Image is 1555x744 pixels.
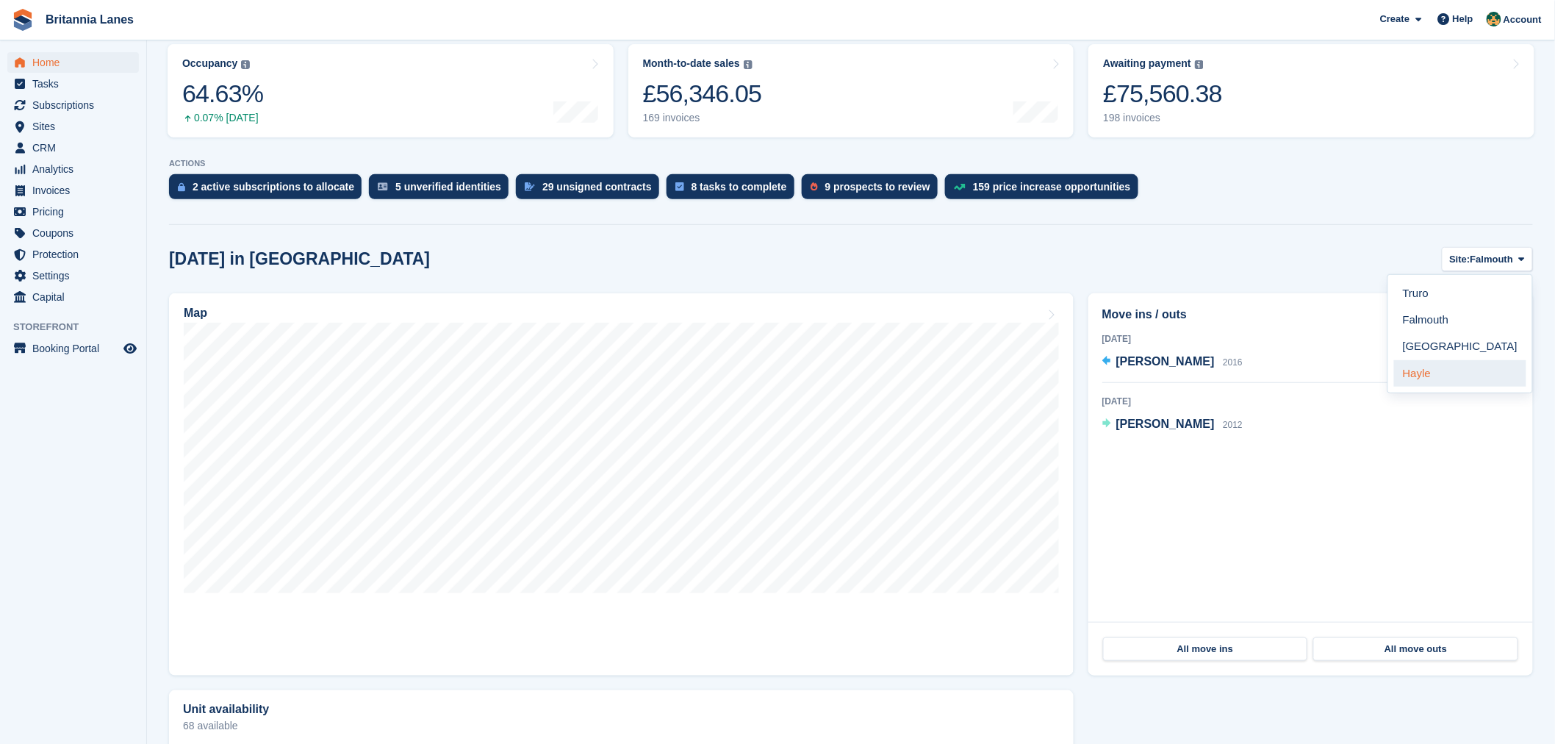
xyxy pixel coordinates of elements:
h2: Unit availability [183,703,269,716]
span: Falmouth [1470,252,1514,267]
img: icon-info-grey-7440780725fd019a000dd9b08b2336e03edf1995a4989e88bcd33f0948082b44.svg [1195,60,1204,69]
span: Capital [32,287,121,307]
img: price_increase_opportunities-93ffe204e8149a01c8c9dc8f82e8f89637d9d84a8eef4429ea346261dce0b2c0.svg [954,184,966,190]
span: Storefront [13,320,146,335]
span: Booking Portal [32,338,121,359]
img: task-75834270c22a3079a89374b754ae025e5fb1db73e45f91037f5363f120a921f8.svg [675,182,684,191]
a: Occupancy 64.63% 0.07% [DATE] [168,44,614,137]
a: [PERSON_NAME] 2012 [1102,415,1243,434]
span: Protection [32,244,121,265]
span: Home [32,52,121,73]
a: All move ins [1103,637,1308,661]
span: [PERSON_NAME] [1116,355,1215,368]
a: Falmouth [1394,307,1526,334]
a: menu [7,265,139,286]
div: 169 invoices [643,112,762,124]
p: 68 available [183,720,1060,731]
div: 64.63% [182,79,263,109]
a: Hayle [1394,360,1526,387]
a: Truro [1394,281,1526,307]
a: Map [169,293,1074,676]
a: [GEOGRAPHIC_DATA] [1394,334,1526,360]
h2: Move ins / outs [1102,306,1519,323]
img: prospect-51fa495bee0391a8d652442698ab0144808aea92771e9ea1ae160a38d050c398.svg [811,182,818,191]
span: 2016 [1223,357,1243,368]
div: Awaiting payment [1103,57,1191,70]
span: Settings [32,265,121,286]
a: 159 price increase opportunities [945,174,1146,207]
a: menu [7,201,139,222]
div: 2 active subscriptions to allocate [193,181,354,193]
div: [DATE] [1102,332,1519,346]
a: menu [7,159,139,179]
div: 9 prospects to review [825,181,930,193]
a: menu [7,116,139,137]
a: 9 prospects to review [802,174,945,207]
div: 159 price increase opportunities [973,181,1131,193]
a: menu [7,95,139,115]
div: £75,560.38 [1103,79,1222,109]
a: menu [7,287,139,307]
img: contract_signature_icon-13c848040528278c33f63329250d36e43548de30e8caae1d1a13099fd9432cc5.svg [525,182,535,191]
div: 0.07% [DATE] [182,112,263,124]
img: verify_identity-adf6edd0f0f0b5bbfe63781bf79b02c33cf7c696d77639b501bdc392416b5a36.svg [378,182,388,191]
a: menu [7,338,139,359]
span: Site: [1450,252,1470,267]
div: 29 unsigned contracts [542,181,652,193]
h2: [DATE] in [GEOGRAPHIC_DATA] [169,249,430,269]
span: Sites [32,116,121,137]
a: menu [7,74,139,94]
span: Help [1453,12,1473,26]
span: Account [1504,12,1542,27]
div: 5 unverified identities [395,181,501,193]
div: Month-to-date sales [643,57,740,70]
div: 8 tasks to complete [692,181,787,193]
a: 5 unverified identities [369,174,516,207]
span: Tasks [32,74,121,94]
h2: Map [184,307,207,320]
img: stora-icon-8386f47178a22dfd0bd8f6a31ec36ba5ce8667c1dd55bd0f319d3a0aa187defe.svg [12,9,34,31]
a: menu [7,52,139,73]
div: Occupancy [182,57,237,70]
a: 29 unsigned contracts [516,174,667,207]
a: menu [7,180,139,201]
div: £56,346.05 [643,79,762,109]
a: Preview store [121,340,139,357]
span: CRM [32,137,121,158]
a: Awaiting payment £75,560.38 198 invoices [1088,44,1534,137]
span: Analytics [32,159,121,179]
a: Britannia Lanes [40,7,140,32]
p: ACTIONS [169,159,1533,168]
div: 198 invoices [1103,112,1222,124]
a: menu [7,137,139,158]
a: [PERSON_NAME] 2016 [1102,353,1243,372]
img: Nathan Kellow [1487,12,1501,26]
img: icon-info-grey-7440780725fd019a000dd9b08b2336e03edf1995a4989e88bcd33f0948082b44.svg [744,60,753,69]
img: icon-info-grey-7440780725fd019a000dd9b08b2336e03edf1995a4989e88bcd33f0948082b44.svg [241,60,250,69]
a: All move outs [1313,637,1518,661]
button: Site: Falmouth [1442,247,1533,271]
a: menu [7,244,139,265]
div: [DATE] [1102,395,1519,408]
span: Invoices [32,180,121,201]
span: [PERSON_NAME] [1116,418,1215,430]
img: active_subscription_to_allocate_icon-d502201f5373d7db506a760aba3b589e785aa758c864c3986d89f69b8ff3... [178,182,185,192]
a: menu [7,223,139,243]
span: Subscriptions [32,95,121,115]
a: 8 tasks to complete [667,174,802,207]
a: 2 active subscriptions to allocate [169,174,369,207]
span: Create [1380,12,1409,26]
a: Month-to-date sales £56,346.05 169 invoices [628,44,1074,137]
span: Coupons [32,223,121,243]
span: 2012 [1223,420,1243,430]
span: Pricing [32,201,121,222]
